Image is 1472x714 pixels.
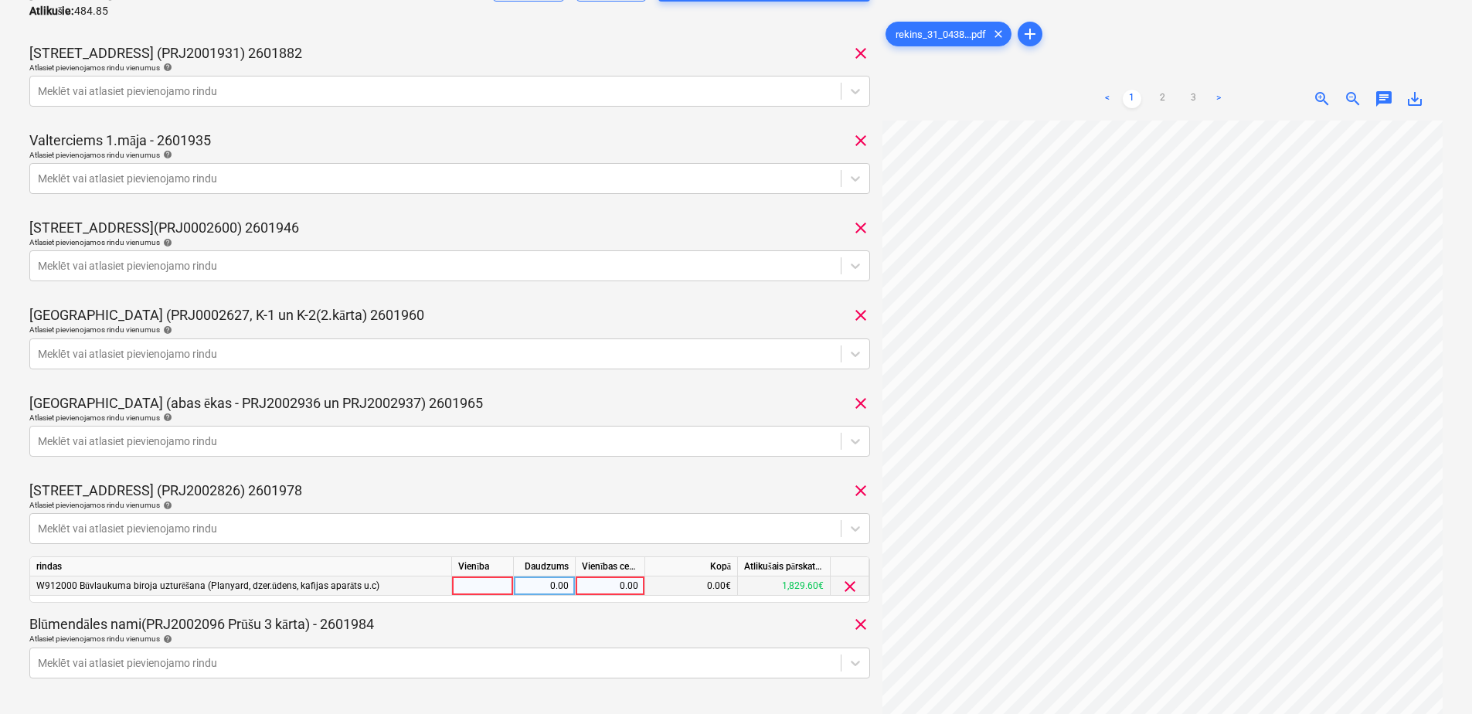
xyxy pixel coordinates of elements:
p: [STREET_ADDRESS] (PRJ2001931) 2601882 [29,44,302,63]
span: help [160,634,172,644]
div: Vienības cena [576,557,645,576]
a: Page 2 [1154,90,1172,108]
p: [STREET_ADDRESS](PRJ0002600) 2601946 [29,219,299,237]
div: Vienība [452,557,514,576]
div: Kopā [645,557,738,576]
span: help [160,325,172,335]
span: clear [852,44,870,63]
span: rekins_31_0438...pdf [886,29,995,40]
div: 0.00 [520,576,569,596]
p: [GEOGRAPHIC_DATA] (PRJ0002627, K-1 un K-2(2.kārta) 2601960 [29,306,424,325]
span: chat [1375,90,1393,108]
span: save_alt [1406,90,1424,108]
div: rindas [30,557,452,576]
a: Page 3 [1185,90,1203,108]
span: clear [852,131,870,150]
div: Atlikušais pārskatītais budžets [738,557,831,576]
span: help [160,413,172,422]
span: clear [852,615,870,634]
span: help [160,150,172,159]
p: [STREET_ADDRESS] (PRJ2002826) 2601978 [29,481,302,500]
div: 0.00€ [645,576,738,596]
span: clear [852,481,870,500]
div: Daudzums [514,557,576,576]
div: Atlasiet pievienojamos rindu vienumus [29,500,870,510]
span: clear [852,219,870,237]
span: clear [841,577,859,596]
div: Atlasiet pievienojamos rindu vienumus [29,634,870,644]
div: 1,829.60€ [738,576,831,596]
span: clear [852,394,870,413]
div: Atlasiet pievienojamos rindu vienumus [29,150,870,160]
a: Page 1 is your current page [1123,90,1141,108]
div: 0.00 [582,576,638,596]
p: Blūmendāles nami(PRJ2002096 Prūšu 3 kārta) - 2601984 [29,615,374,634]
span: clear [852,306,870,325]
span: help [160,501,172,510]
p: Valterciems 1.māja - 2601935 [29,131,211,150]
span: zoom_out [1344,90,1362,108]
strong: Atlikušie : [29,5,74,17]
div: Atlasiet pievienojamos rindu vienumus [29,63,870,73]
span: help [160,238,172,247]
span: zoom_in [1313,90,1331,108]
div: Atlasiet pievienojamos rindu vienumus [29,237,870,247]
p: [GEOGRAPHIC_DATA] (abas ēkas - PRJ2002936 un PRJ2002937) 2601965 [29,394,483,413]
a: Previous page [1098,90,1117,108]
span: W912000 Būvlaukuma biroja uzturēšana (Planyard, dzer.ūdens, kafijas aparāts u.c) [36,580,379,591]
div: rekins_31_0438...pdf [886,22,1011,46]
span: help [160,63,172,72]
div: Atlasiet pievienojamos rindu vienumus [29,413,870,423]
span: add [1021,25,1039,43]
a: Next page [1209,90,1228,108]
p: 484.85 [29,3,108,19]
span: clear [989,25,1008,43]
div: Atlasiet pievienojamos rindu vienumus [29,325,870,335]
